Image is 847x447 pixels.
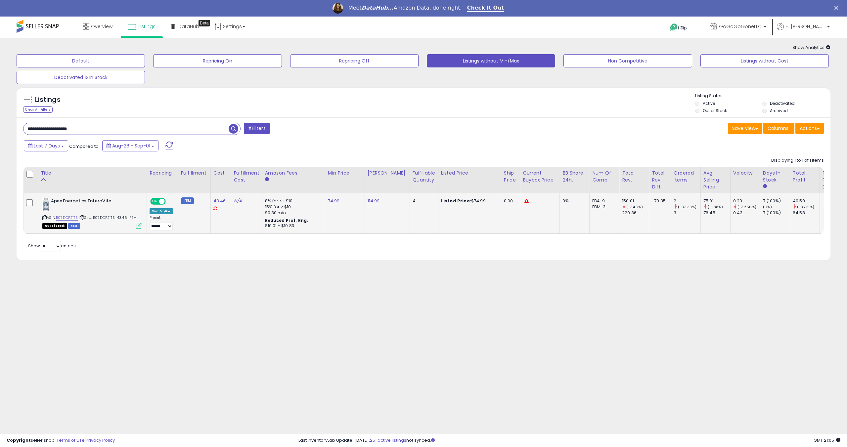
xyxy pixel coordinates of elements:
[733,170,757,177] div: Velocity
[703,108,727,113] label: Out of Stock
[265,218,308,223] b: Reduced Prof. Rng.
[290,54,419,67] button: Repricing Off
[622,170,646,183] div: Total Rev.
[823,198,837,204] div: -23.99
[652,198,666,204] div: -79.35
[728,123,762,134] button: Save View
[763,183,767,189] small: Days In Stock.
[771,157,824,164] div: Displaying 1 to 1 of 1 items
[763,170,787,183] div: Days In Stock
[42,223,67,229] span: All listings that are currently out of stock and unavailable for purchase on Amazon
[708,204,723,210] small: (-1.88%)
[793,170,817,183] div: Total Profit
[34,142,60,149] span: Last 7 Days
[42,198,142,228] div: ASIN:
[265,210,320,216] div: $0.30 min
[652,170,668,190] div: Total Rev. Diff.
[504,170,517,183] div: Ship Price
[737,204,756,210] small: (-32.56%)
[703,101,715,106] label: Active
[69,143,100,149] span: Compared to:
[441,198,496,204] div: $74.99
[592,170,616,183] div: Num of Comp.
[562,198,584,204] div: 0%
[797,204,814,210] small: (-37.15%)
[770,108,788,113] label: Archived
[68,223,80,229] span: FBM
[777,23,830,38] a: Hi [PERSON_NAME]
[705,17,771,38] a: GoGoGoGoneLLC
[792,44,830,51] span: Show Analytics
[153,54,282,67] button: Repricing On
[733,210,760,216] div: 0.43
[763,123,794,134] button: Columns
[467,5,504,12] a: Check It Out
[763,210,790,216] div: 7 (100%)
[265,170,322,177] div: Amazon Fees
[441,198,471,204] b: Listed Price:
[674,198,700,204] div: 2
[112,142,150,149] span: Aug-26 - Sep-01
[823,170,839,190] div: Total Profit Diff.
[700,54,829,67] button: Listings without Cost
[592,204,614,210] div: FBM: 3
[234,170,259,183] div: Fulfillment Cost
[678,204,696,210] small: (-33.33%)
[793,198,820,204] div: 40.59
[413,198,433,204] div: 4
[622,198,649,204] div: 150.01
[368,170,407,177] div: [PERSON_NAME]
[348,5,462,11] div: Meet Amazon Data, done right.
[441,170,498,177] div: Listed Price
[181,170,208,177] div: Fulfillment
[35,95,61,104] h5: Listings
[733,198,760,204] div: 0.29
[151,199,159,204] span: ON
[166,17,204,36] a: DataHub
[17,71,145,84] button: Deactivated & In Stock
[265,177,269,183] small: Amazon Fees.
[674,210,700,216] div: 3
[42,198,49,211] img: 41RbU0SjxCL._SL40_.jpg
[138,23,156,30] span: Listings
[665,18,700,38] a: Help
[413,170,435,183] div: Fulfillable Quantity
[199,20,210,26] div: Tooltip anchor
[785,23,825,30] span: Hi [PERSON_NAME]
[150,216,173,230] div: Preset:
[102,140,158,151] button: Aug-26 - Sep-01
[265,223,320,229] div: $10.01 - $10.83
[234,198,242,204] a: N/A
[703,170,728,190] div: Avg Selling Price
[670,23,678,31] i: Get Help
[626,204,643,210] small: (-34.6%)
[562,170,587,183] div: BB Share 24h.
[265,204,320,210] div: 15% for > $10
[56,215,78,221] a: B07DDP21TS
[78,17,117,36] a: Overview
[763,204,772,210] small: (0%)
[91,23,112,30] span: Overview
[563,54,692,67] button: Non Competitive
[79,215,137,220] span: | SKU: B07DDP21TS_43.46_FBM
[265,198,320,204] div: 8% for <= $10
[244,123,270,134] button: Filters
[328,170,362,177] div: Min Price
[678,25,687,31] span: Help
[768,125,788,132] span: Columns
[178,23,199,30] span: DataHub
[703,198,730,204] div: 75.01
[41,170,144,177] div: Title
[622,210,649,216] div: 229.36
[165,199,175,204] span: OFF
[523,170,557,183] div: Current Buybox Price
[592,198,614,204] div: FBA: 9
[795,123,824,134] button: Actions
[28,243,76,249] span: Show: entries
[17,54,145,67] button: Default
[362,5,394,11] i: DataHub...
[181,197,194,204] small: FBM
[24,140,68,151] button: Last 7 Days
[123,17,160,36] a: Listings
[150,170,175,177] div: Repricing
